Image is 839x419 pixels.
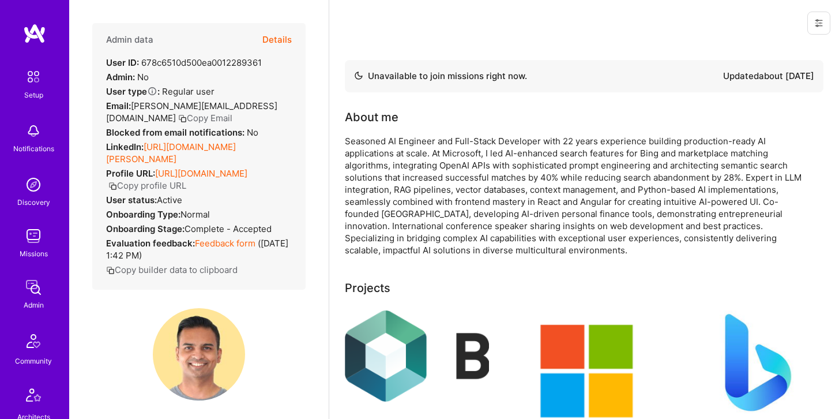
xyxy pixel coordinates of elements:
[21,65,46,89] img: setup
[345,279,390,297] div: Projects
[108,179,186,192] button: Copy profile URL
[345,310,489,419] img: AI powered Search at BIMSmith
[147,86,157,96] i: Help
[106,209,180,220] strong: Onboarding Type:
[106,57,262,69] div: 678c6510d500ea0012289361
[157,194,182,205] span: Active
[723,69,814,83] div: Updated about [DATE]
[354,69,527,83] div: Unavailable to join missions right now.
[20,383,47,411] img: Architects
[24,89,43,101] div: Setup
[106,85,215,98] div: Regular user
[106,168,155,179] strong: Profile URL:
[106,237,292,261] div: ( [DATE] 1:42 PM )
[155,168,247,179] a: [URL][DOMAIN_NAME]
[195,238,255,249] a: Feedback form
[178,112,232,124] button: Copy Email
[106,35,153,45] h4: Admin data
[106,71,149,83] div: No
[178,114,187,123] i: icon Copy
[106,100,131,111] strong: Email:
[106,238,195,249] strong: Evaluation feedback:
[106,194,157,205] strong: User status:
[106,141,236,164] a: [URL][DOMAIN_NAME][PERSON_NAME]
[23,23,46,44] img: logo
[185,223,272,234] span: Complete - Accepted
[106,141,144,152] strong: LinkedIn:
[153,308,245,401] img: User Avatar
[20,327,47,355] img: Community
[22,119,45,143] img: bell
[20,248,48,260] div: Missions
[512,310,656,419] img: Tech Lead for Bing and TakeLessons
[106,127,247,138] strong: Blocked from email notifications:
[17,196,50,208] div: Discovery
[180,209,210,220] span: normal
[22,276,45,299] img: admin teamwork
[106,57,139,68] strong: User ID:
[106,264,238,276] button: Copy builder data to clipboard
[354,71,363,80] img: Availability
[106,100,277,124] span: [PERSON_NAME][EMAIL_ADDRESS][DOMAIN_NAME]
[13,143,54,155] div: Notifications
[106,266,115,275] i: icon Copy
[22,225,45,248] img: teamwork
[22,173,45,196] img: discovery
[108,182,117,190] i: icon Copy
[106,86,160,97] strong: User type :
[24,299,44,311] div: Admin
[345,109,398,126] div: About me
[106,126,258,139] div: No
[106,72,135,83] strong: Admin:
[679,310,823,419] img: Gig Markeplace at Bing.com
[262,23,292,57] button: Details
[345,135,806,256] div: Seasoned AI Engineer and Full-Stack Developer with 22 years experience building production-ready ...
[106,223,185,234] strong: Onboarding Stage:
[15,355,52,367] div: Community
